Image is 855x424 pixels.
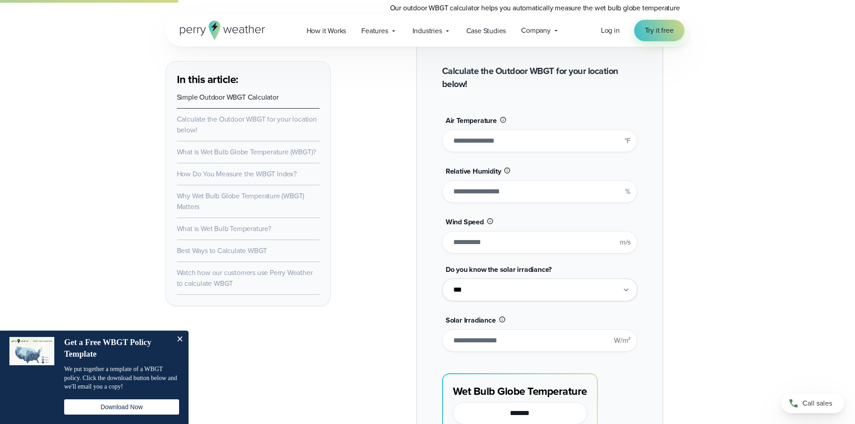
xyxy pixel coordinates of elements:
a: Watch how our customers use Perry Weather to calculate WBGT [177,267,313,288]
a: Call sales [781,393,844,413]
button: Download Now [64,399,179,415]
a: What is Wet Bulb Temperature? [177,223,271,234]
a: Best Ways to Calculate WBGT [177,245,267,256]
span: Do you know the solar irradiance? [446,264,552,275]
span: Call sales [802,398,832,409]
img: dialog featured image [9,337,54,365]
a: How Do You Measure the WBGT Index? [177,169,297,179]
span: Features [361,26,388,36]
span: How it Works [307,26,346,36]
span: Wind Speed [446,217,484,227]
a: Calculate the Outdoor WBGT for your location below! [177,114,317,135]
span: Case Studies [466,26,506,36]
a: Log in [601,25,620,36]
span: Log in [601,25,620,35]
h3: In this article: [177,72,320,87]
h4: Get a Free WBGT Policy Template [64,337,170,360]
a: Case Studies [459,22,514,40]
button: Close [171,331,189,349]
p: We put together a template of a WBGT policy. Click the download button below and we'll email you ... [64,365,179,391]
span: Try it free [645,25,674,36]
h2: Calculate the Outdoor WBGT for your location below! [442,65,637,91]
span: Air Temperature [446,115,497,126]
a: What is Wet Bulb Globe Temperature (WBGT)? [177,147,316,157]
span: Solar Irradiance [446,315,496,325]
span: Industries [412,26,442,36]
a: How it Works [299,22,354,40]
a: Why Wet Bulb Globe Temperature (WBGT) Matters [177,191,305,212]
a: Simple Outdoor WBGT Calculator [177,92,279,102]
span: Company [521,25,551,36]
span: Relative Humidity [446,166,501,176]
a: Try it free [634,20,684,41]
p: Our outdoor WBGT calculator helps you automatically measure the wet bulb globe temperature quickl... [390,3,690,24]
